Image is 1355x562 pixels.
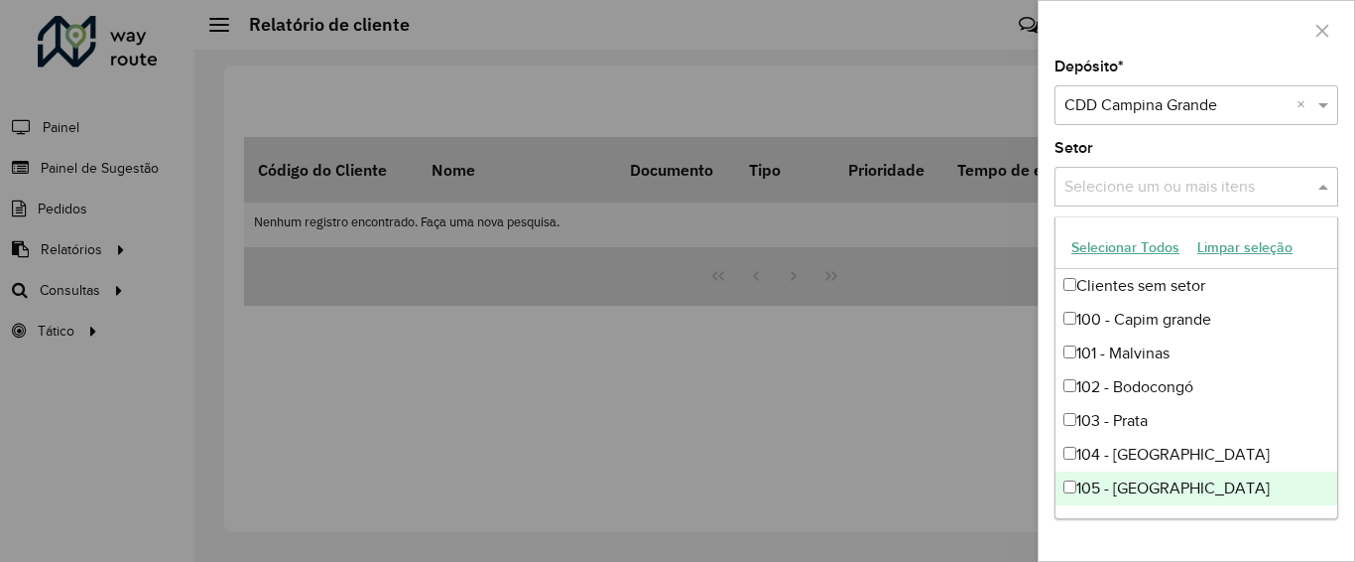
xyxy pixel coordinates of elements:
button: Selecionar Todos [1062,232,1188,263]
div: 105 - [GEOGRAPHIC_DATA] [1055,472,1337,505]
div: 106 - [GEOGRAPHIC_DATA] [1055,505,1337,539]
span: Clear all [1296,93,1313,117]
div: 102 - Bodocongó [1055,370,1337,404]
div: 104 - [GEOGRAPHIC_DATA] [1055,438,1337,472]
label: Setor [1054,136,1093,160]
div: 103 - Prata [1055,404,1337,438]
div: 101 - Malvinas [1055,337,1337,370]
button: Limpar seleção [1188,232,1301,263]
label: Depósito [1054,55,1124,78]
div: Clientes sem setor [1055,269,1337,303]
ng-dropdown-panel: Options list [1054,216,1338,519]
div: 100 - Capim grande [1055,303,1337,337]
